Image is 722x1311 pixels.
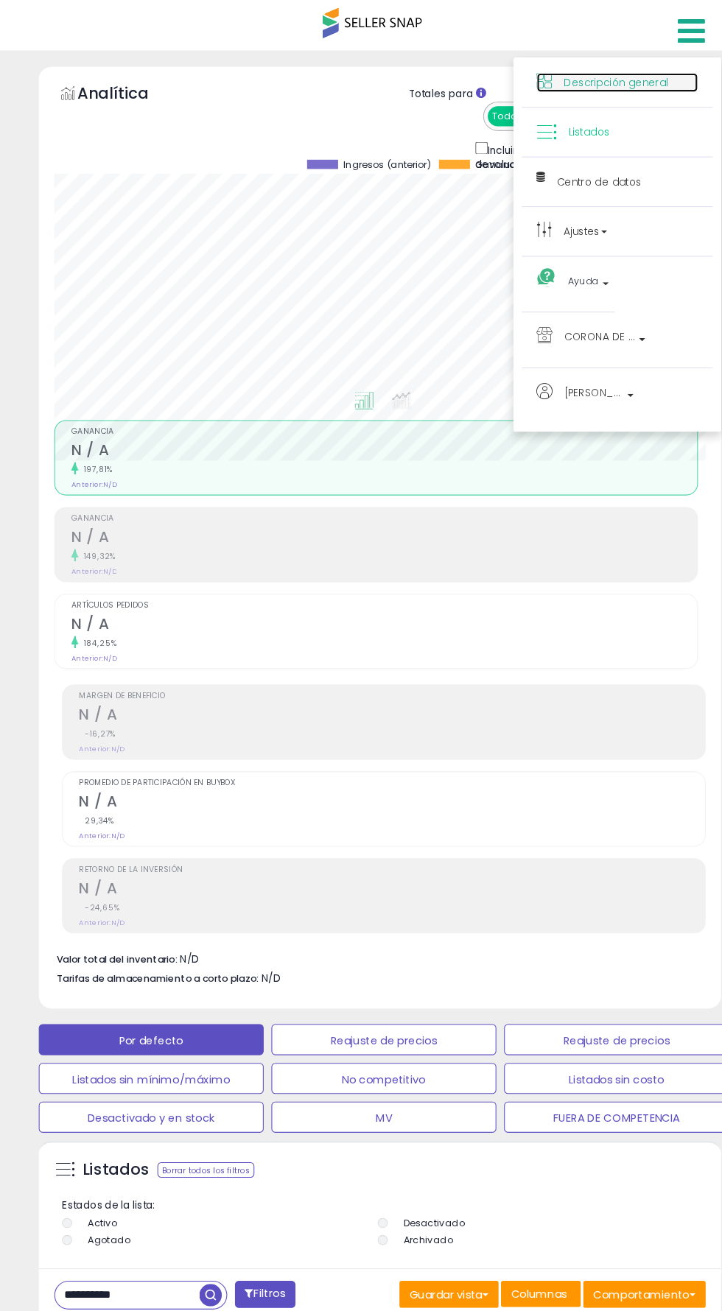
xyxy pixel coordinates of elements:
[540,119,579,133] font: Listados
[510,116,663,135] a: Listados
[510,311,663,335] a: CORONA DE MANARA
[536,71,635,85] font: Descripción general
[510,254,528,273] i: Obtener ayuda
[510,69,663,88] a: Descripción general
[539,261,568,273] font: Ayuda
[510,211,663,229] a: Ajustes
[529,166,609,180] font: Centro de datos
[536,313,635,327] font: CORONA DE MANARA
[510,364,663,396] a: [PERSON_NAME]
[536,366,612,380] font: [PERSON_NAME]
[536,213,569,227] font: Ajustes
[510,164,663,182] a: Centro de datos
[510,258,570,282] a: Ayuda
